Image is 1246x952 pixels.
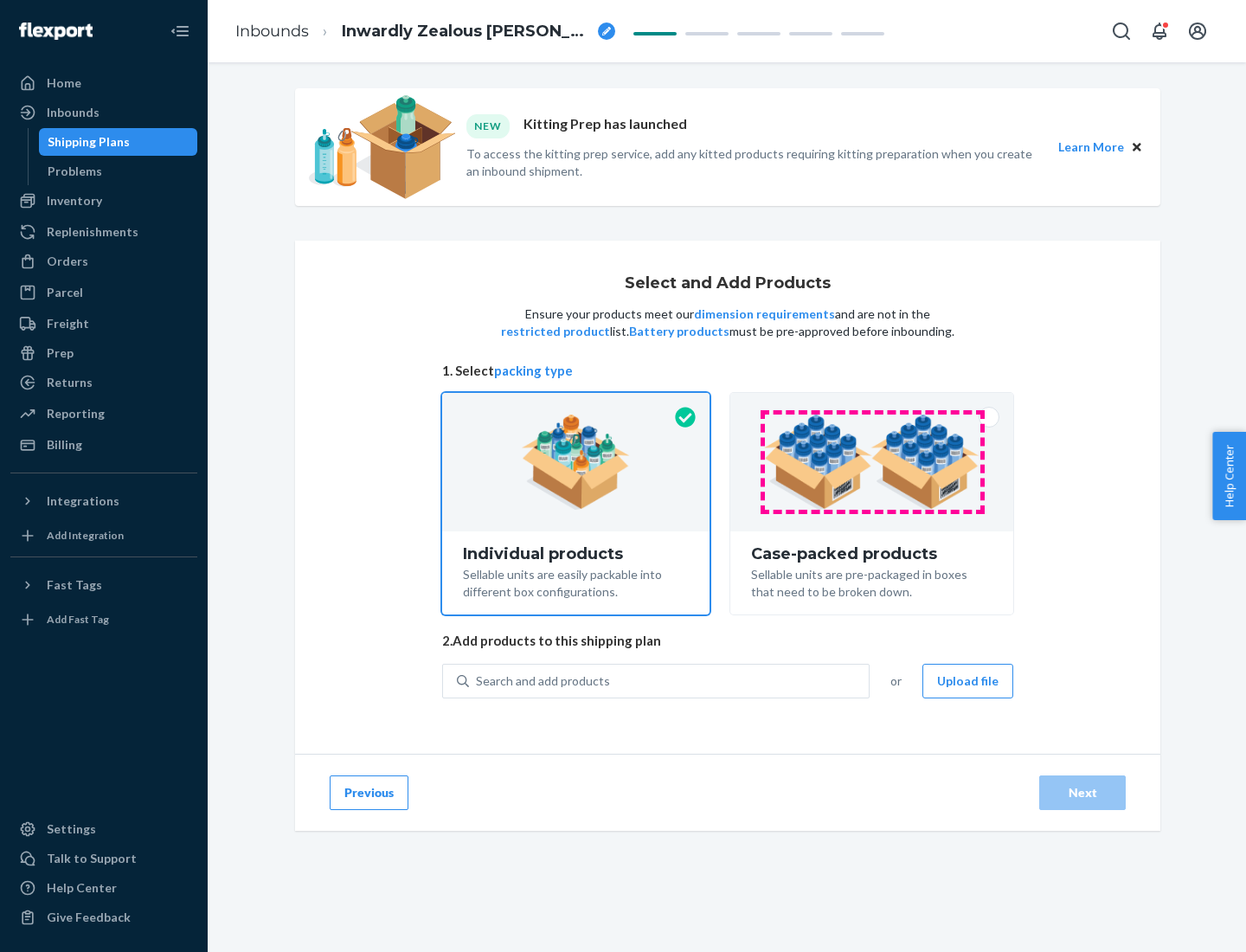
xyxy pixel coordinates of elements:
button: Next [1039,775,1126,810]
div: Give Feedback [47,909,131,926]
a: Returns [10,369,197,396]
div: Parcel [47,284,83,301]
span: Inwardly Zealous Saola [342,21,591,43]
div: Talk to Support [47,850,137,867]
a: Prep [10,339,197,367]
button: Upload file [922,664,1013,698]
div: Add Integration [47,528,124,543]
button: Open notifications [1142,14,1177,48]
a: Inbounds [235,22,309,41]
img: case-pack.59cecea509d18c883b923b81aeac6d0b.png [764,415,979,510]
div: Individual products [463,545,689,563]
div: Returns [47,374,93,391]
span: 2. Add products to this shipping plan [442,632,1013,650]
div: Prep [47,344,74,362]
span: 1. Select [442,362,1013,380]
a: Shipping Plans [39,128,198,156]
h1: Select and Add Products [625,275,831,293]
div: Shipping Plans [48,133,130,151]
p: Ensure your products meet our and are not in the list. must be pre-approved before inbounding. [499,306,956,340]
a: Talk to Support [10,845,197,872]
a: Reporting [10,400,197,428]
a: Home [10,69,197,97]
div: Next [1054,784,1111,801]
div: Search and add products [476,672,610,690]
a: Billing [10,431,197,459]
button: Fast Tags [10,571,197,599]
div: Orders [47,253,88,270]
button: Battery products [629,323,729,340]
div: Billing [47,436,82,453]
a: Inbounds [10,99,197,126]
div: Sellable units are pre-packaged in boxes that need to be broken down. [751,563,992,601]
a: Freight [10,310,197,338]
div: Problems [48,163,102,180]
div: Fast Tags [47,576,102,594]
p: To access the kitting prep service, add any kitted products requiring kitting preparation when yo... [466,145,1043,180]
a: Orders [10,248,197,275]
div: Inbounds [47,104,100,121]
div: Home [47,74,81,92]
a: Add Fast Tag [10,606,197,634]
button: dimension requirements [694,306,835,323]
div: Settings [47,820,96,838]
div: Replenishments [47,223,138,241]
button: Open Search Box [1104,14,1139,48]
button: Open account menu [1180,14,1215,48]
a: Parcel [10,279,197,306]
img: Flexport logo [19,23,93,40]
button: Previous [330,775,408,810]
div: NEW [466,114,510,138]
a: Replenishments [10,218,197,246]
button: Close [1127,138,1146,157]
div: Case-packed products [751,545,992,563]
div: Sellable units are easily packable into different box configurations. [463,563,689,601]
button: restricted product [501,323,610,340]
button: Integrations [10,487,197,515]
img: individual-pack.facf35554cb0f1810c75b2bd6df2d64e.png [522,415,630,510]
a: Help Center [10,874,197,902]
a: Problems [39,158,198,185]
button: packing type [494,362,573,380]
div: Add Fast Tag [47,612,109,627]
button: Close Navigation [163,14,197,48]
div: Integrations [47,492,119,510]
button: Learn More [1058,138,1124,157]
div: Inventory [47,192,102,209]
button: Help Center [1212,432,1246,520]
button: Give Feedback [10,904,197,931]
div: Reporting [47,405,105,422]
a: Add Integration [10,522,197,550]
a: Settings [10,815,197,843]
span: or [890,672,902,690]
a: Inventory [10,187,197,215]
p: Kitting Prep has launched [523,114,687,138]
ol: breadcrumbs [222,6,629,57]
div: Freight [47,315,89,332]
div: Help Center [47,879,117,897]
